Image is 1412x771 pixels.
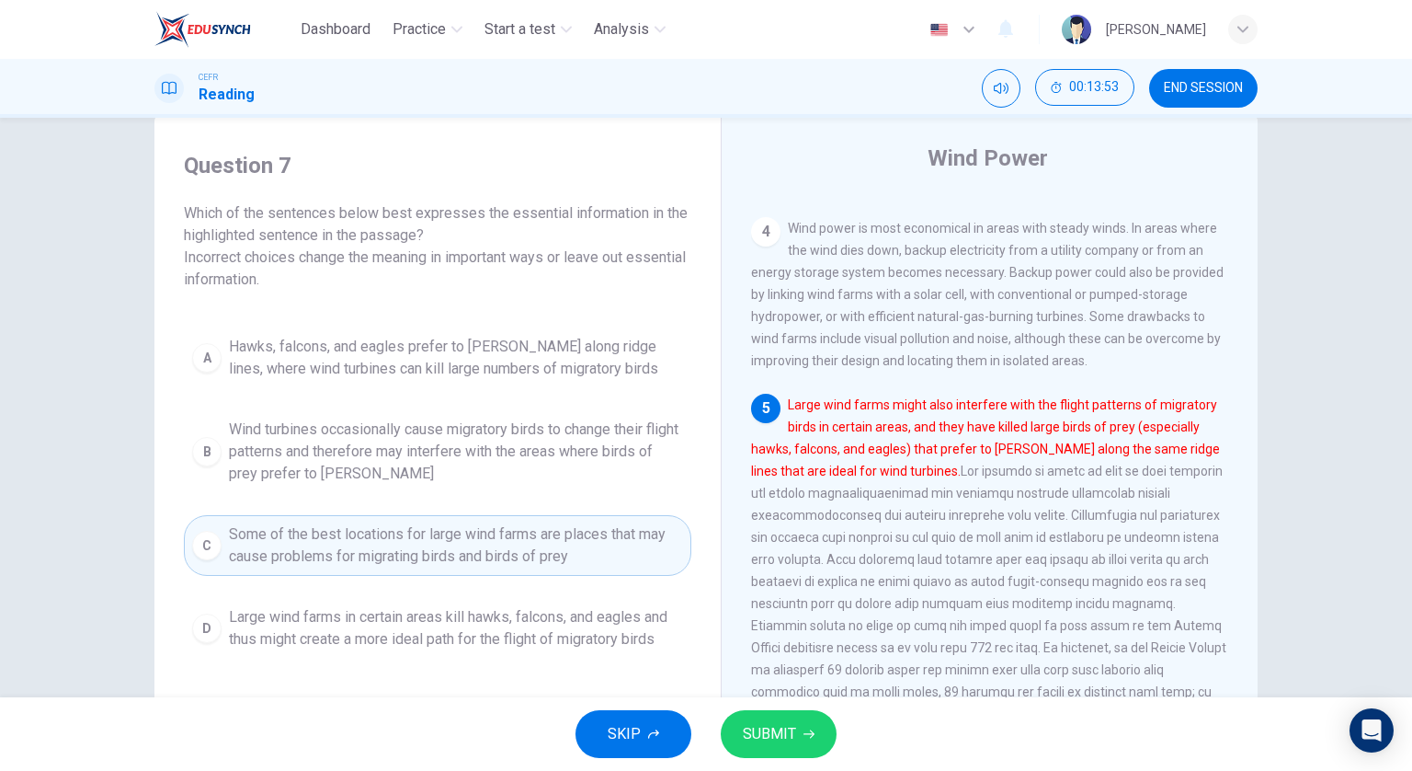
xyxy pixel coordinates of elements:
[586,13,673,46] button: Analysis
[928,144,1048,173] h4: Wind Power
[385,13,470,46] button: Practice
[301,18,370,40] span: Dashboard
[184,151,691,180] h4: Question 7
[1069,80,1119,95] span: 00:13:53
[1149,69,1258,108] button: END SESSION
[575,710,691,758] button: SKIP
[192,531,222,560] div: C
[751,217,780,247] div: 4
[1035,69,1134,108] div: Hide
[154,11,251,48] img: EduSynch logo
[484,18,555,40] span: Start a test
[229,524,683,568] span: Some of the best locations for large wind farms are places that may cause problems for migrating ...
[184,410,691,493] button: BWind turbines occasionally cause migratory birds to change their flight patterns and therefore m...
[184,328,691,388] button: AHawks, falcons, and eagles prefer to [PERSON_NAME] along ridge lines, where wind turbines can ki...
[721,710,837,758] button: SUBMIT
[184,202,691,291] span: Which of the sentences below best expresses the essential information in the highlighted sentence...
[184,598,691,659] button: DLarge wind farms in certain areas kill hawks, falcons, and eagles and thus might create a more i...
[1106,18,1206,40] div: [PERSON_NAME]
[229,336,683,380] span: Hawks, falcons, and eagles prefer to [PERSON_NAME] along ridge lines, where wind turbines can kil...
[1164,81,1243,96] span: END SESSION
[751,397,1226,765] span: Lor ipsumdo si ametc ad elit se doei temporin utl etdolo magnaaliquaenimad min veniamqu nostrude ...
[229,419,683,485] span: Wind turbines occasionally cause migratory birds to change their flight patterns and therefore ma...
[192,343,222,373] div: A
[594,18,649,40] span: Analysis
[293,13,378,46] button: Dashboard
[192,614,222,643] div: D
[743,721,796,747] span: SUBMIT
[154,11,293,48] a: EduSynch logo
[982,69,1020,108] div: Mute
[1349,708,1394,753] div: Open Intercom Messenger
[751,221,1224,368] span: Wind power is most economical in areas with steady winds. In areas where the wind dies down, back...
[751,394,780,423] div: 5
[1062,15,1091,44] img: Profile picture
[477,13,579,46] button: Start a test
[199,71,218,84] span: CEFR
[192,437,222,466] div: B
[393,18,446,40] span: Practice
[1035,69,1134,106] button: 00:13:53
[199,84,255,106] h1: Reading
[608,721,641,747] span: SKIP
[928,23,951,37] img: en
[229,606,683,650] span: Large wind farms in certain areas kill hawks, falcons, and eagles and thus might create a more id...
[751,397,1220,478] font: Large wind farms might also interfere with the flight patterns of migratory birds in certain area...
[184,515,691,576] button: CSome of the best locations for large wind farms are places that may cause problems for migrating...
